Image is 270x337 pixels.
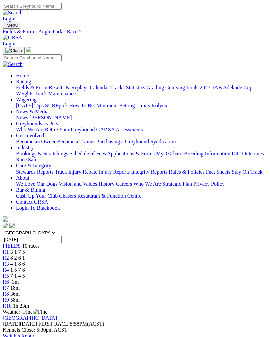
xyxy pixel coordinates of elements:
span: -3m [10,279,19,285]
a: Breeding Information [184,151,230,156]
a: Login [3,41,15,46]
span: 7 1 4 5 [10,273,25,279]
a: R4 [3,267,9,273]
a: R9 [3,297,9,303]
img: facebook.svg [3,223,8,228]
a: Fields & Form [16,85,47,90]
span: 10 races [22,243,40,249]
a: Care & Integrity [16,163,51,168]
a: Who We Are [16,127,44,132]
a: Minimum Betting Limits [96,103,150,108]
a: FIELDS [3,243,21,249]
img: logo-grsa-white.png [26,47,31,52]
a: Login [3,16,15,21]
div: Fields & Form - Angle Park - Race 5 [3,29,267,35]
span: [DATE] [3,321,20,327]
a: About [16,175,29,181]
img: Close [5,48,22,53]
div: Bar & Dining [16,193,267,199]
div: Racing [16,85,267,97]
a: Isolynx [151,103,167,108]
a: [DATE] Tips [16,103,44,108]
a: Rules & Policies [169,169,205,175]
a: Fact Sheets [206,169,230,175]
a: Racing [16,79,31,84]
span: FIRST RACE: [38,321,70,327]
a: MyOzChase [156,151,183,156]
a: We Love Our Dogs [16,181,57,187]
a: GAP SA Assessments [96,127,143,132]
a: Calendar [90,85,109,90]
div: News & Media [16,115,267,121]
a: Tracks [110,85,125,90]
a: Strategic Plan [162,181,192,187]
a: Contact GRSA [16,199,48,205]
a: Home [16,73,29,78]
input: Search [3,54,62,61]
a: Cash Up Your Club [16,193,58,199]
a: Become a Trainer [57,139,95,144]
a: Bookings & Scratchings [16,151,68,156]
span: 58m [10,297,20,303]
a: Careers [116,181,132,187]
a: R10 [3,303,12,309]
a: R2 [3,255,9,261]
span: R6 [3,279,9,285]
a: ICG Outcomes [232,151,264,156]
a: Login To Blackbook [16,205,60,211]
a: Coursing [165,85,185,90]
a: 2025 TAB Adelaide Cup [200,85,252,90]
a: News [16,115,28,120]
a: Integrity Reports [131,169,167,175]
a: Schedule of Fees [69,151,106,156]
img: Search [3,61,23,67]
div: Care & Integrity [16,169,267,175]
img: logo-grsa-white.png [3,216,8,222]
a: Race Safe [16,157,37,162]
a: Track Maintenance [35,91,76,96]
div: Kennels Close: 5:30pm ACST [3,327,267,333]
img: twitter.svg [9,223,15,228]
span: 5:58PM(ACST) [38,321,104,327]
a: Track Injury Rebate [55,169,97,175]
img: Fine [33,309,47,315]
button: Toggle navigation [3,47,25,54]
button: Toggle navigation [3,22,20,29]
a: R3 [3,261,9,267]
a: SUREpick [45,103,68,108]
span: 36m [10,291,20,297]
a: Get Involved [16,133,44,138]
a: Injury Reports [99,169,130,175]
span: [DATE] [3,321,37,327]
span: 1h 23m [13,303,29,309]
a: Syndication [150,139,176,144]
input: Select date [3,236,62,243]
a: Applications & Forms [107,151,155,156]
a: Retire Your Greyhound [45,127,95,132]
a: Chasers Restaurant & Function Centre [59,193,141,199]
a: R7 [3,285,9,291]
span: Menu [7,23,18,28]
a: [GEOGRAPHIC_DATA] [3,315,57,321]
a: Vision and Values [59,181,97,187]
a: Purchasing a Greyhound [96,139,149,144]
a: R1 [3,249,9,255]
a: R5 [3,273,9,279]
div: Greyhounds as Pets [16,127,267,133]
a: Bar & Dining [16,187,45,193]
a: Stewards Reports [16,169,53,175]
a: Stay On Track [232,169,262,175]
img: GRSA [3,35,22,41]
a: Industry [16,145,34,150]
span: 4 1 8 6 [10,261,25,267]
a: History [98,181,114,187]
span: Weather: Fine [3,309,47,315]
